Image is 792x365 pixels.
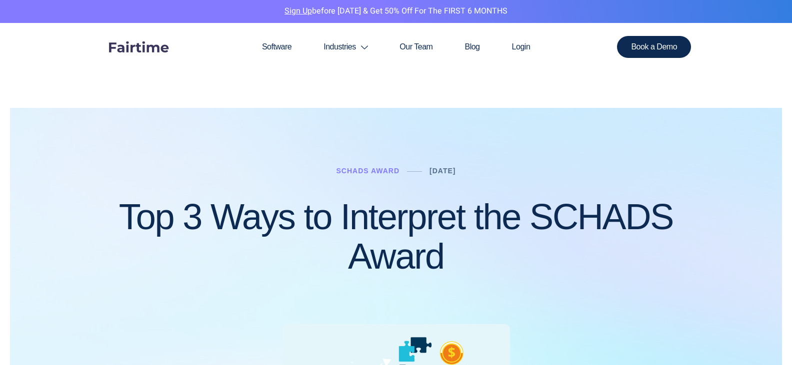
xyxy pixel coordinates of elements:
a: Schads Award [336,167,399,175]
a: Login [496,23,546,71]
a: [DATE] [429,167,455,175]
h1: Top 3 Ways to Interpret the SCHADS Award [101,197,691,276]
span: Book a Demo [631,43,677,51]
a: Industries [307,23,383,71]
a: Sign Up [284,5,312,17]
p: before [DATE] & Get 50% Off for the FIRST 6 MONTHS [7,5,784,18]
a: Our Team [383,23,448,71]
a: Blog [448,23,495,71]
a: Software [246,23,307,71]
a: Book a Demo [617,36,691,58]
